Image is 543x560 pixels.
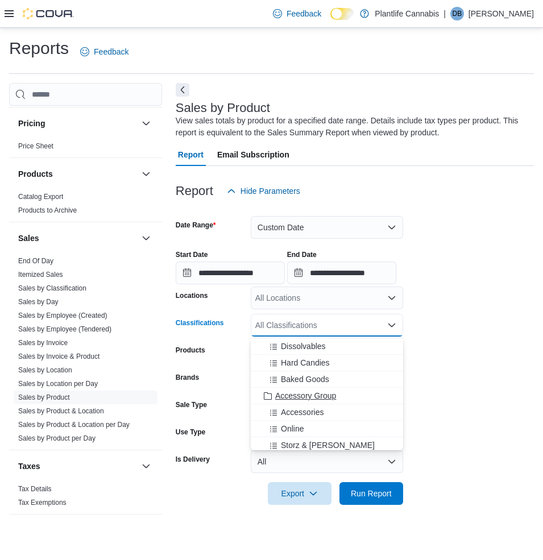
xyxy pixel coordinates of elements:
div: Taxes [9,482,162,514]
a: Products to Archive [18,206,77,214]
a: Tax Exemptions [18,499,67,507]
span: Sales by Classification [18,284,86,293]
span: Sales by Location [18,366,72,375]
span: Accessory Group [275,390,336,401]
p: | [443,7,446,20]
div: Pricing [9,139,162,157]
span: Online [281,423,304,434]
a: Sales by Location per Day [18,380,98,388]
button: Online [251,421,403,437]
h3: Pricing [18,118,45,129]
button: Run Report [339,482,403,505]
span: Sales by Day [18,297,59,306]
h3: Report [176,184,213,198]
span: Report [178,143,204,166]
h3: Taxes [18,461,40,472]
a: Sales by Classification [18,284,86,292]
button: Next [176,83,189,97]
span: Itemized Sales [18,270,63,279]
button: Hide Parameters [222,180,305,202]
input: Press the down key to open a popover containing a calendar. [176,262,285,284]
button: Dissolvables [251,338,403,355]
button: All [251,450,403,473]
label: Products [176,346,205,355]
h3: Sales [18,233,39,244]
label: Locations [176,291,208,300]
button: Products [139,167,153,181]
button: Accessory Group [251,388,403,404]
button: Pricing [139,117,153,130]
button: Export [268,482,331,505]
h3: Products [18,168,53,180]
a: Sales by Invoice [18,339,68,347]
h1: Reports [9,37,69,60]
button: Products [18,168,137,180]
span: Dissolvables [281,341,326,352]
span: Sales by Product per Day [18,434,96,443]
span: Catalog Export [18,192,63,201]
img: Cova [23,8,74,19]
button: Hard Candies [251,355,403,371]
a: Tax Details [18,485,52,493]
a: Sales by Employee (Created) [18,312,107,320]
a: Sales by Product & Location per Day [18,421,130,429]
h3: Sales by Product [176,101,270,115]
span: Hard Candies [281,357,330,368]
button: Taxes [139,459,153,473]
span: Sales by Product & Location [18,406,104,416]
label: Brands [176,373,199,382]
span: Baked Goods [281,374,329,385]
button: Open list of options [387,293,396,302]
a: Catalog Export [18,193,63,201]
button: Accessories [251,404,403,421]
a: Sales by Day [18,298,59,306]
a: Feedback [268,2,326,25]
span: Price Sheet [18,142,53,151]
span: Sales by Product [18,393,70,402]
a: Sales by Product per Day [18,434,96,442]
p: Plantlife Cannabis [375,7,439,20]
label: Sale Type [176,400,207,409]
input: Dark Mode [330,8,354,20]
button: Baked Goods [251,371,403,388]
div: Products [9,190,162,222]
span: Run Report [351,488,392,499]
p: [PERSON_NAME] [469,7,534,20]
div: Dylan Bruck [450,7,464,20]
a: Feedback [76,40,133,63]
label: End Date [287,250,317,259]
label: Is Delivery [176,455,210,464]
span: Sales by Product & Location per Day [18,420,130,429]
span: Tax Details [18,484,52,493]
a: Itemized Sales [18,271,63,279]
a: Sales by Product & Location [18,407,104,415]
button: Sales [139,231,153,245]
a: Sales by Product [18,393,70,401]
a: Sales by Invoice & Product [18,352,100,360]
span: Storz & [PERSON_NAME] [281,439,375,451]
span: Products to Archive [18,206,77,215]
span: Feedback [94,46,129,57]
a: Sales by Location [18,366,72,374]
button: Sales [18,233,137,244]
span: Sales by Invoice & Product [18,352,100,361]
button: Pricing [18,118,137,129]
div: View sales totals by product for a specified date range. Details include tax types per product. T... [176,115,528,139]
span: Sales by Employee (Created) [18,311,107,320]
span: Tax Exemptions [18,498,67,507]
a: Sales by Employee (Tendered) [18,325,111,333]
span: DB [453,7,462,20]
span: End Of Day [18,256,53,266]
label: Classifications [176,318,224,327]
div: Sales [9,254,162,450]
input: Press the down key to open a popover containing a calendar. [287,262,396,284]
button: Custom Date [251,216,403,239]
span: Sales by Invoice [18,338,68,347]
button: Taxes [18,461,137,472]
span: Feedback [287,8,321,19]
a: Price Sheet [18,142,53,150]
span: Sales by Location per Day [18,379,98,388]
span: Export [275,482,325,505]
button: Close list of options [387,321,396,330]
